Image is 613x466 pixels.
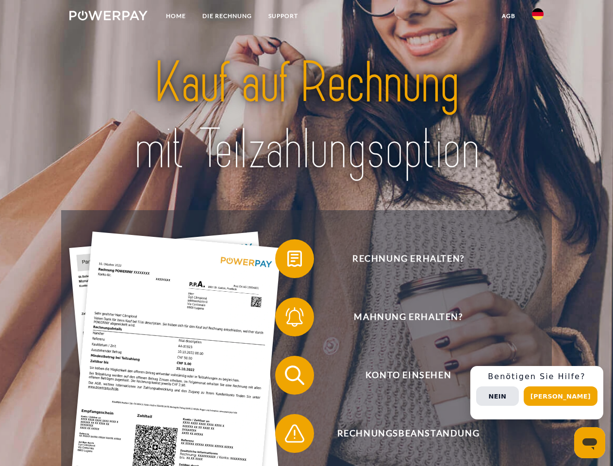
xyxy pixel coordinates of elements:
img: qb_bell.svg [282,305,307,329]
a: SUPPORT [260,7,306,25]
button: Nein [476,386,519,406]
span: Rechnung erhalten? [289,239,527,278]
button: Konto einsehen [275,356,528,395]
a: Home [158,7,194,25]
button: [PERSON_NAME] [524,386,597,406]
iframe: Schaltfläche zum Öffnen des Messaging-Fensters [574,427,605,458]
img: qb_bill.svg [282,247,307,271]
a: agb [494,7,524,25]
img: logo-powerpay-white.svg [69,11,148,20]
button: Rechnung erhalten? [275,239,528,278]
button: Rechnungsbeanstandung [275,414,528,453]
h3: Benötigen Sie Hilfe? [476,372,597,382]
img: qb_search.svg [282,363,307,387]
button: Mahnung erhalten? [275,298,528,336]
img: title-powerpay_de.svg [93,47,520,186]
img: de [532,8,544,20]
span: Rechnungsbeanstandung [289,414,527,453]
a: DIE RECHNUNG [194,7,260,25]
div: Schnellhilfe [470,366,603,419]
span: Mahnung erhalten? [289,298,527,336]
img: qb_warning.svg [282,421,307,446]
span: Konto einsehen [289,356,527,395]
